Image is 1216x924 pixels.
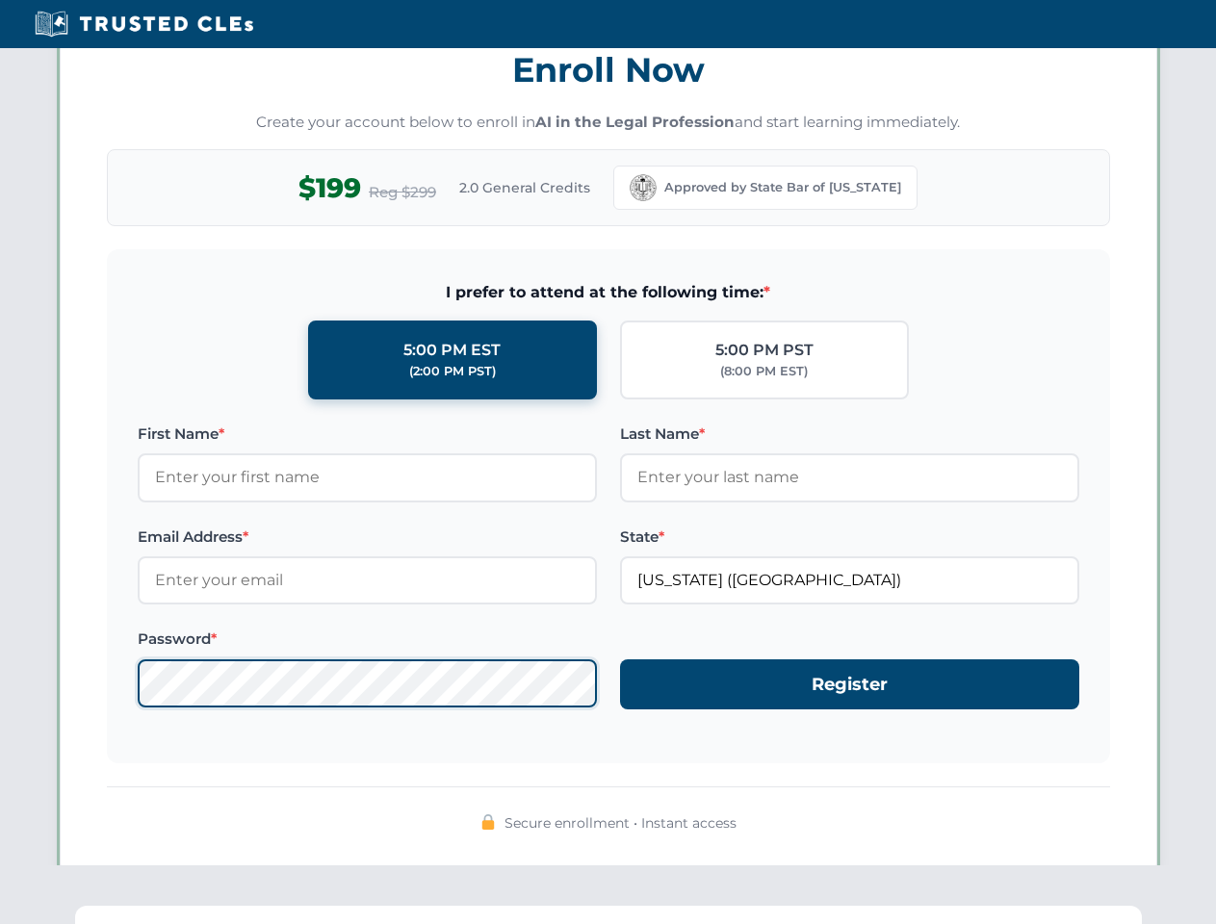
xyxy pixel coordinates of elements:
input: Enter your email [138,556,597,604]
div: 5:00 PM EST [403,338,501,363]
p: Create your account below to enroll in and start learning immediately. [107,112,1110,134]
input: California (CA) [620,556,1079,604]
span: 2.0 General Credits [459,177,590,198]
input: Enter your last name [620,453,1079,501]
label: First Name [138,423,597,446]
span: Approved by State Bar of [US_STATE] [664,178,901,197]
div: (8:00 PM EST) [720,362,808,381]
span: Reg $299 [369,181,436,204]
span: I prefer to attend at the following time: [138,280,1079,305]
input: Enter your first name [138,453,597,501]
span: $199 [298,167,361,210]
button: Register [620,659,1079,710]
div: 5:00 PM PST [715,338,814,363]
img: Trusted CLEs [29,10,259,38]
label: Email Address [138,526,597,549]
div: (2:00 PM PST) [409,362,496,381]
label: Last Name [620,423,1079,446]
img: 🔒 [480,814,496,830]
label: Password [138,628,597,651]
strong: AI in the Legal Profession [535,113,735,131]
img: California Bar [630,174,657,201]
h3: Enroll Now [107,39,1110,100]
span: Secure enrollment • Instant access [505,812,737,834]
label: State [620,526,1079,549]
